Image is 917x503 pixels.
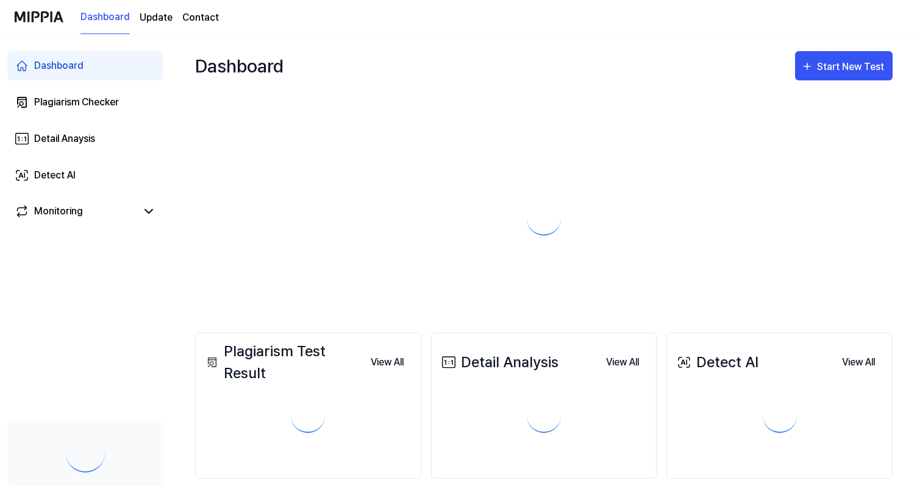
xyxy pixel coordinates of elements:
[832,350,885,375] button: View All
[34,204,83,219] div: Monitoring
[674,351,758,373] div: Detect AI
[596,350,649,375] button: View All
[817,59,887,75] div: Start New Test
[34,58,84,73] div: Dashboard
[439,351,558,373] div: Detail Analysis
[195,46,284,85] div: Dashboard
[15,204,137,219] a: Monitoring
[7,124,163,153] a: Detail Anaysis
[361,350,413,375] button: View All
[80,1,130,34] a: Dashboard
[34,132,95,146] div: Detail Anaysis
[203,340,361,384] div: Plagiarism Test Result
[7,51,163,80] a: Dashboard
[795,51,893,80] button: Start New Test
[7,88,163,117] a: Plagiarism Checker
[34,168,76,183] div: Detect AI
[182,10,219,25] a: Contact
[34,95,119,110] div: Plagiarism Checker
[140,10,173,25] a: Update
[7,161,163,190] a: Detect AI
